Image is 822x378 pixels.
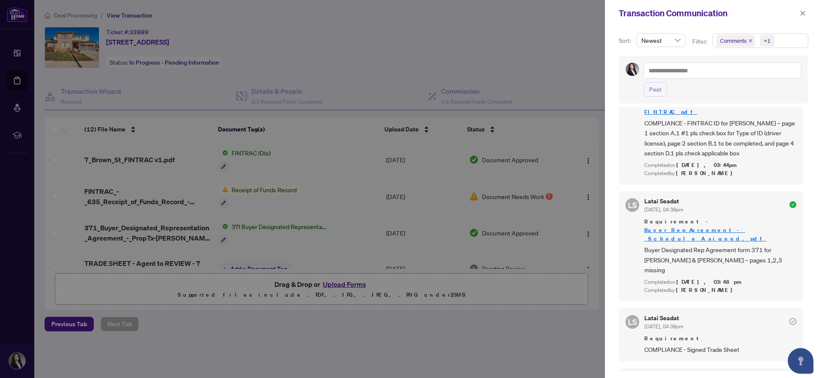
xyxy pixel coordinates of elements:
[644,198,683,204] h5: Latai Seadat
[676,286,737,294] span: [PERSON_NAME]
[619,7,797,20] div: Transaction Communication
[676,170,737,177] span: [PERSON_NAME]
[643,82,667,97] button: Post
[644,170,796,178] div: Completed by
[788,348,813,374] button: Open asap
[619,36,633,45] p: Sort:
[628,316,637,328] span: LS
[644,315,683,321] h5: Latai Seadat
[800,10,806,16] span: close
[644,99,796,116] span: Requirement -
[644,206,683,213] span: [DATE], 04:38pm
[644,334,796,343] span: Requirement
[644,245,796,275] span: Buyer Designated Rep Agreement form 371 for [PERSON_NAME] & [PERSON_NAME] – pages 1,2,3 missing
[716,35,755,47] span: Comments
[789,201,796,208] span: check-circle
[644,118,796,158] span: COMPLIANCE - FINTRAC ID for [PERSON_NAME] – page 1 section A.1 #1 pls check box for Type of ID (d...
[644,345,796,354] span: COMPLIANCE - Signed Trade Sheet
[789,318,796,325] span: check-circle
[764,36,771,45] div: +1
[692,37,709,46] p: Filter:
[626,63,639,76] img: Profile Icon
[676,161,738,169] span: [DATE], 03:44pm
[748,39,753,43] span: close
[644,161,796,170] div: Completed on
[644,323,683,330] span: [DATE], 04:38pm
[720,36,747,45] span: Comments
[644,100,765,116] a: 7 Brown St FINTRAC.pdf
[644,286,796,295] div: Completed by
[676,278,743,286] span: [DATE], 03:48pm
[641,34,680,47] span: Newest
[644,226,766,242] a: Buyer_Rep_Agreement_-_Schedule_A signed.pdf
[644,278,796,286] div: Completed on
[644,217,796,243] span: Requirement -
[628,199,637,211] span: LS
